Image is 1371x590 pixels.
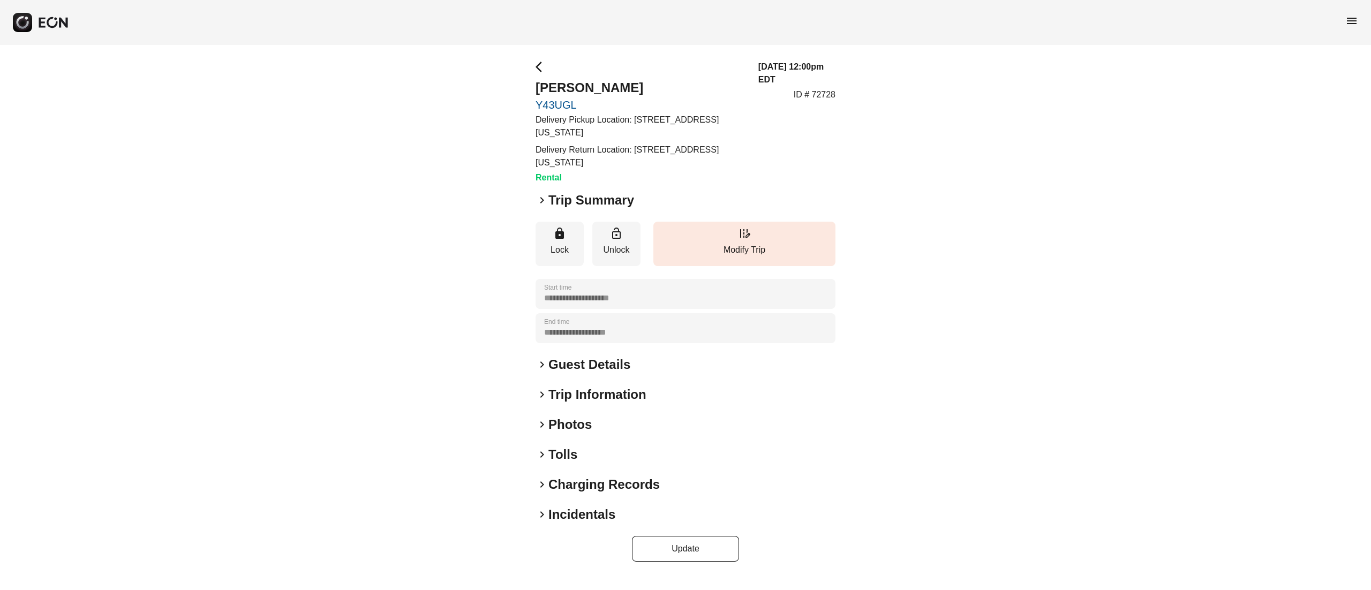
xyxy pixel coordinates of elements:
span: keyboard_arrow_right [536,358,548,371]
span: keyboard_arrow_right [536,478,548,491]
h2: Trip Information [548,386,646,403]
span: menu [1345,14,1358,27]
p: Delivery Pickup Location: [STREET_ADDRESS][US_STATE] [536,114,745,139]
span: keyboard_arrow_right [536,388,548,401]
h2: Incidentals [548,506,615,523]
p: Lock [541,244,578,256]
button: Update [632,536,739,562]
span: keyboard_arrow_right [536,448,548,461]
p: ID # 72728 [794,88,835,101]
p: Modify Trip [659,244,830,256]
button: Unlock [592,222,641,266]
p: Unlock [598,244,635,256]
button: Lock [536,222,584,266]
h3: [DATE] 12:00pm EDT [758,60,835,86]
h2: Tolls [548,446,577,463]
span: keyboard_arrow_right [536,418,548,431]
span: lock_open [610,227,623,240]
span: arrow_back_ios [536,60,548,73]
h2: Guest Details [548,356,630,373]
span: lock [553,227,566,240]
h2: [PERSON_NAME] [536,79,745,96]
h2: Charging Records [548,476,660,493]
h2: Photos [548,416,592,433]
a: Y43UGL [536,99,745,111]
p: Delivery Return Location: [STREET_ADDRESS][US_STATE] [536,143,745,169]
h3: Rental [536,171,745,184]
h2: Trip Summary [548,192,634,209]
span: keyboard_arrow_right [536,194,548,207]
span: keyboard_arrow_right [536,508,548,521]
button: Modify Trip [653,222,835,266]
span: edit_road [738,227,751,240]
